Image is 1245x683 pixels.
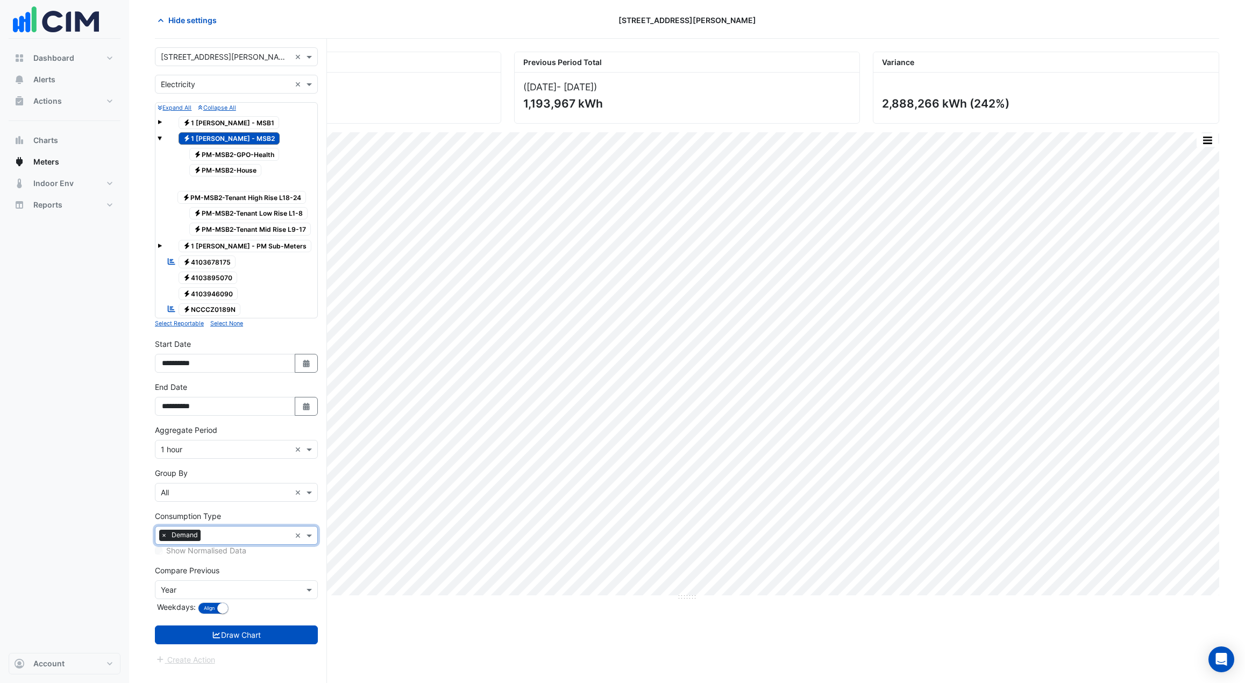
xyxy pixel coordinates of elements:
button: Alerts [9,69,120,90]
span: Clear [295,530,304,541]
span: 4103946090 [179,287,238,300]
fa-icon: Electricity [183,289,191,297]
app-icon: Charts [14,135,25,146]
button: Actions [9,90,120,112]
fa-icon: Electricity [194,150,202,158]
span: Alerts [33,74,55,85]
div: 1,193,967 kWh [523,97,849,110]
span: Indoor Env [33,178,74,189]
div: Variance [873,52,1219,73]
app-icon: Indoor Env [14,178,25,189]
button: Dashboard [9,47,120,69]
app-icon: Alerts [14,74,25,85]
span: Hide settings [168,15,217,26]
span: 1 [PERSON_NAME] - PM Sub-Meters [179,240,312,253]
span: PM-MSB2-GPO-Health [189,148,280,161]
label: End Date [155,381,187,393]
fa-icon: Electricity [183,274,191,282]
fa-icon: Electricity [182,193,190,201]
label: Group By [155,467,188,479]
span: 1 [PERSON_NAME] - MSB2 [179,132,280,145]
button: Expand All [158,103,191,112]
div: Previous Period Total [515,52,860,73]
app-icon: Meters [14,156,25,167]
fa-icon: Reportable [167,257,176,266]
span: Clear [295,487,304,498]
fa-icon: Electricity [183,242,191,250]
label: Consumption Type [155,510,221,522]
label: Weekdays: [155,601,196,613]
button: Draw Chart [155,625,318,644]
app-icon: Reports [14,200,25,210]
span: - [DATE] [557,81,594,93]
div: 2,888,266 kWh (242%) [882,97,1208,110]
fa-icon: Select Date [302,359,311,368]
small: Select Reportable [155,320,204,327]
small: Collapse All [198,104,236,111]
span: MSB1 House & non-essential [179,255,236,268]
fa-icon: Electricity [183,134,191,143]
button: Meters [9,151,120,173]
button: Indoor Env [9,173,120,194]
fa-icon: Reportable [167,304,176,314]
small: Select None [210,320,243,327]
fa-icon: Electricity [194,166,202,174]
label: Show Normalised Data [166,545,246,556]
fa-icon: Electricity [194,225,202,233]
span: Dashboard [33,53,74,63]
fa-icon: Electricity [194,209,202,217]
button: Charts [9,130,120,151]
button: Collapse All [198,103,236,112]
button: Select None [210,318,243,328]
span: Clear [295,51,304,62]
button: Select Reportable [155,318,204,328]
span: Demand [169,530,201,540]
button: Account [9,653,120,674]
span: Account [33,658,65,669]
span: [STREET_ADDRESS][PERSON_NAME] [618,15,756,26]
small: Expand All [158,104,191,111]
fa-icon: Electricity [183,305,191,314]
span: × [159,530,169,540]
app-icon: Dashboard [14,53,25,63]
label: Compare Previous [155,565,219,576]
fa-icon: Electricity [183,258,191,266]
span: PM-MSB2-Tenant Mid Rise L9-17 [189,223,311,236]
span: PM-MSB2-Tenant Low Rise L1-8 [189,207,308,220]
div: Selected meters/streams do not support normalisation [155,545,318,556]
span: Clear [295,79,304,90]
span: Meters [33,156,59,167]
span: Reports [33,200,62,210]
span: 1 [PERSON_NAME] - MSB1 [179,116,280,129]
span: 4103895070 [179,272,238,284]
div: ([DATE] ) [164,81,492,93]
app-escalated-ticket-create-button: Please draw the charts first [155,654,216,663]
div: Current Period Total [155,52,501,73]
div: ([DATE] ) [523,81,851,93]
button: More Options [1197,133,1218,147]
fa-icon: Electricity [183,118,191,126]
span: PM-MSB2-House [189,164,262,177]
label: Aggregate Period [155,424,217,436]
app-icon: Actions [14,96,25,106]
span: PM-MSB2-Tenant High Rise L18-24 [177,191,306,204]
span: Actions [33,96,62,106]
span: Clear [295,444,304,455]
label: Start Date [155,338,191,350]
button: Reports [9,194,120,216]
button: Hide settings [155,11,224,30]
span: Charts [33,135,58,146]
div: Open Intercom Messenger [1208,646,1234,672]
span: MSB2 House [179,303,241,316]
img: Company Logo [13,1,99,38]
fa-icon: Select Date [302,402,311,411]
